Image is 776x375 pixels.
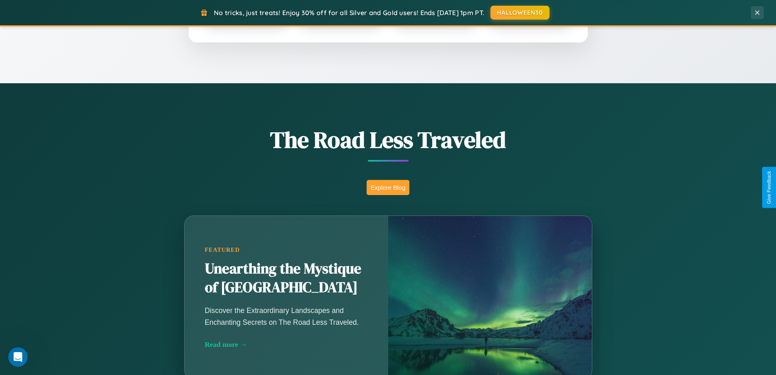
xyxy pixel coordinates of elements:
div: Featured [205,246,368,253]
div: Give Feedback [766,171,772,204]
div: Read more → [205,340,368,349]
button: Explore Blog [367,180,409,195]
button: HALLOWEEN30 [490,6,550,20]
iframe: Intercom live chat [8,347,28,367]
h2: Unearthing the Mystique of [GEOGRAPHIC_DATA] [205,260,368,297]
span: No tricks, just treats! Enjoy 30% off for all Silver and Gold users! Ends [DATE] 1pm PT. [214,9,484,17]
p: Discover the Extraordinary Landscapes and Enchanting Secrets on The Road Less Traveled. [205,305,368,328]
h1: The Road Less Traveled [144,124,633,155]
